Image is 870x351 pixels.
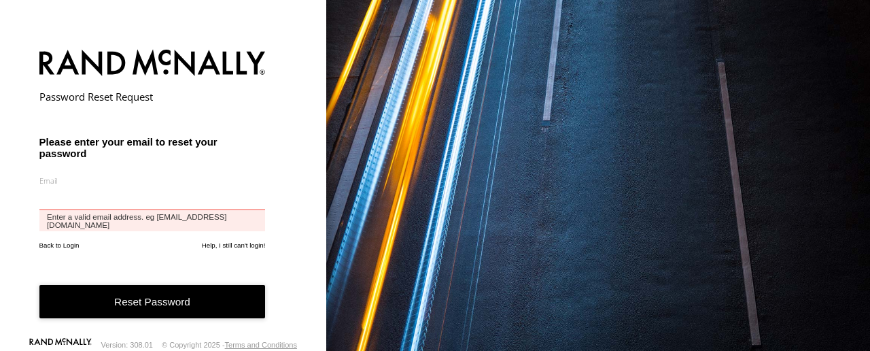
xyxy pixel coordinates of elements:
[39,136,266,159] h3: Please enter your email to reset your password
[39,175,266,186] label: Email
[39,285,266,318] button: Reset Password
[39,47,266,82] img: Rand McNally
[162,341,297,349] div: © Copyright 2025 -
[101,341,153,349] div: Version: 308.01
[225,341,297,349] a: Terms and Conditions
[39,90,266,103] h2: Password Reset Request
[39,241,80,249] a: Back to Login
[202,241,266,249] a: Help, I still can't login!
[39,210,266,231] label: Enter a valid email address. eg [EMAIL_ADDRESS][DOMAIN_NAME]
